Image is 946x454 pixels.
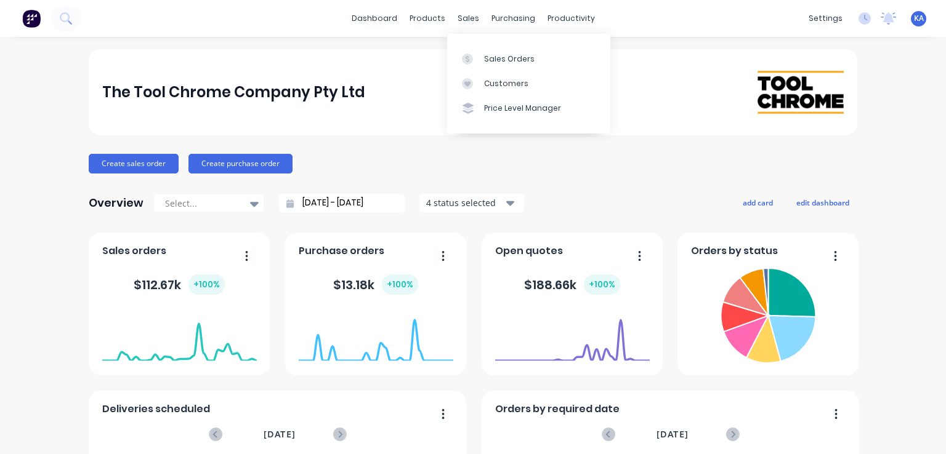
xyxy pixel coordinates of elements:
button: Create purchase order [188,154,293,173]
div: $ 13.18k [333,274,418,295]
div: 4 status selected [426,196,504,209]
div: settings [802,9,849,28]
div: + 100 % [382,274,418,295]
div: products [403,9,451,28]
span: Open quotes [495,244,563,258]
div: The Tool Chrome Company Pty Ltd [102,80,365,105]
img: Factory [22,9,41,28]
a: Customers [447,71,610,96]
div: Sales Orders [484,54,535,65]
span: Purchase orders [299,244,384,258]
span: KA [914,13,924,24]
button: add card [735,194,781,210]
div: sales [451,9,485,28]
div: $ 188.66k [524,274,620,295]
div: productivity [541,9,601,28]
button: 4 status selected [419,194,524,212]
span: [DATE] [657,428,689,441]
span: [DATE] [264,428,296,441]
div: Overview [89,191,144,215]
span: Sales orders [102,244,166,258]
a: dashboard [346,9,403,28]
span: Orders by status [691,244,778,258]
img: The Tool Chrome Company Pty Ltd [758,71,844,114]
a: Sales Orders [447,46,610,71]
div: Customers [484,78,528,89]
button: edit dashboard [788,194,857,210]
a: Price Level Manager [447,96,610,121]
button: Create sales order [89,154,179,173]
div: $ 112.67k [134,274,225,295]
div: Price Level Manager [484,103,561,114]
span: Deliveries scheduled [102,402,210,416]
div: + 100 % [584,274,620,295]
div: purchasing [485,9,541,28]
div: + 100 % [188,274,225,295]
